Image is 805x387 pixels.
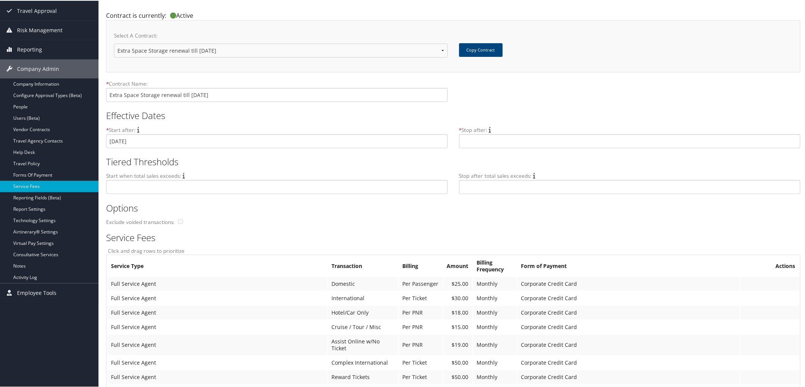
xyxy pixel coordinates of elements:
[399,255,442,276] th: Billing
[477,294,498,301] span: Monthly
[403,294,427,301] span: Per Ticket
[114,31,448,42] label: Select A Contract:
[17,39,42,58] span: Reporting
[107,355,327,369] td: Full Service Agent
[403,340,423,348] span: Per PNR
[443,370,472,383] td: $50.00
[403,279,439,287] span: Per Passenger
[517,276,740,290] td: Corporate Credit Card
[403,373,427,380] span: Per Ticket
[106,87,448,101] input: Name is required.
[106,125,136,133] label: Start after:
[17,59,59,78] span: Company Admin
[328,276,398,290] td: Domestic
[107,320,327,333] td: Full Service Agent
[17,20,63,39] span: Risk Management
[328,255,398,276] th: Transaction
[17,1,57,20] span: Travel Approval
[517,305,740,319] td: Corporate Credit Card
[443,355,472,369] td: $50.00
[106,155,795,168] h2: Tiered Thresholds
[517,255,740,276] th: Form of Payment
[459,125,488,133] label: Stop after:
[328,334,398,354] td: Assist Online w/No Ticket
[443,334,472,354] td: $19.00
[443,305,472,319] td: $18.00
[741,255,799,276] th: Actions
[517,320,740,333] td: Corporate Credit Card
[107,255,327,276] th: Service Type
[106,171,181,179] label: Start when total sales exceeds:
[106,230,795,243] h2: Service Fees
[477,373,498,380] span: Monthly
[328,355,398,369] td: Complex International
[107,370,327,383] td: Full Service Agent
[403,358,427,365] span: Per Ticket
[17,283,56,302] span: Employee Tools
[106,218,177,225] label: Exclude voided transactions:
[106,11,166,19] span: Contract is currently:
[517,370,740,383] td: Corporate Credit Card
[106,79,448,87] label: Contract Name:
[477,358,498,365] span: Monthly
[477,308,498,315] span: Monthly
[443,276,472,290] td: $25.00
[328,291,398,304] td: International
[477,340,498,348] span: Monthly
[107,276,327,290] td: Full Service Agent
[459,171,532,179] label: Stop after total sales exceeds:
[107,305,327,319] td: Full Service Agent
[473,255,517,276] th: Billing Frequency
[443,320,472,333] td: $15.00
[107,334,327,354] td: Full Service Agent
[403,323,423,330] span: Per PNR
[328,305,398,319] td: Hotel/Car Only
[517,355,740,369] td: Corporate Credit Card
[517,334,740,354] td: Corporate Credit Card
[106,108,795,121] h2: Effective Dates
[107,291,327,304] td: Full Service Agent
[106,246,795,254] label: Click and drag rows to prioritize
[166,11,193,19] span: Active
[328,320,398,333] td: Cruise / Tour / Misc
[403,308,423,315] span: Per PNR
[477,323,498,330] span: Monthly
[328,370,398,383] td: Reward Tickets
[443,255,472,276] th: Amount
[443,291,472,304] td: $30.00
[477,279,498,287] span: Monthly
[106,201,795,214] h2: Options
[459,42,503,56] button: Copy Contract
[517,291,740,304] td: Corporate Credit Card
